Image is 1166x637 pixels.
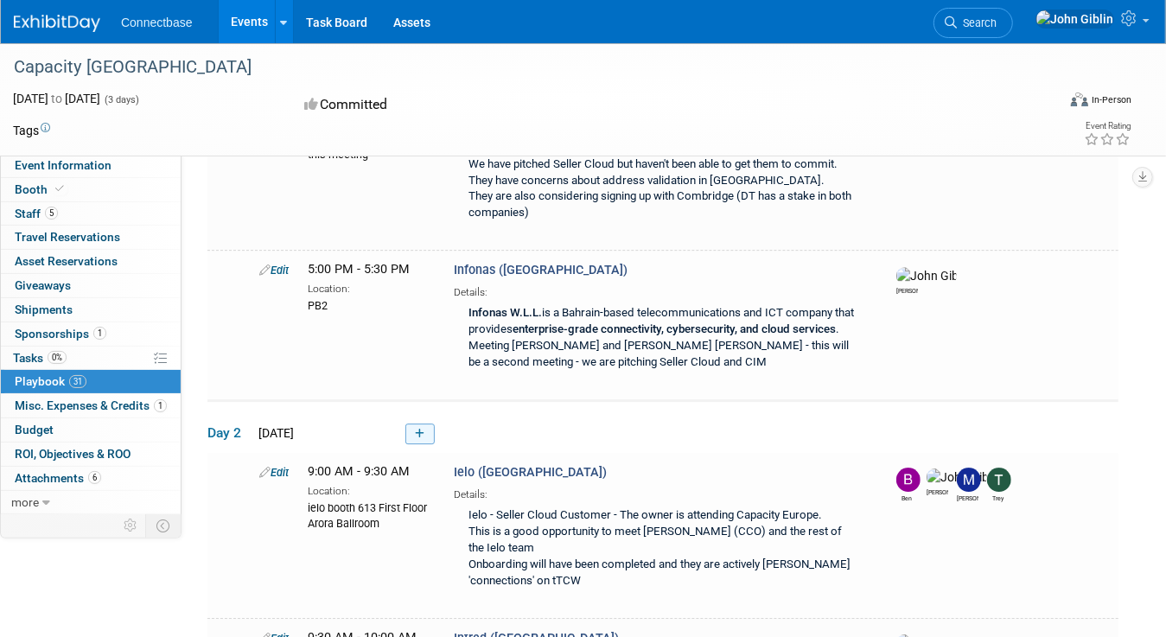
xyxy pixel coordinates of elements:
span: 31 [69,375,86,388]
div: Location: [308,481,428,499]
td: Toggle Event Tabs [146,514,182,537]
td: Personalize Event Tab Strip [116,514,146,537]
a: Attachments6 [1,467,181,490]
a: Search [933,8,1013,38]
a: Giveaways [1,274,181,297]
div: Ielo - Seller Cloud Customer - The owner is attending Capacity Europe. This is a good opportunity... [454,502,866,596]
div: Details: [454,482,866,502]
span: (3 days) [103,94,139,105]
span: Search [957,16,997,29]
div: PB2 [308,296,428,314]
span: Booth [15,182,67,196]
span: Playbook [15,374,86,388]
a: Event Information [1,154,181,177]
span: Budget [15,423,54,436]
div: John Giblin [896,284,918,296]
a: Shipments [1,298,181,322]
span: more [11,495,39,509]
span: 6 [88,471,101,484]
div: In-Person [1091,93,1131,106]
img: Mary Ann Rose [957,468,981,492]
div: Committed [299,90,654,120]
div: John Giblin [927,486,948,497]
b: enterprise-grade connectivity, cybersecurity, and cloud services [513,322,836,335]
div: Trey Willis [987,492,1009,503]
span: 5 [45,207,58,220]
span: [DATE] [253,426,294,440]
div: ielo booth 613 First Floor Arora Ballroom [308,499,428,532]
td: Tags [13,122,50,139]
div: is a Bahrain-based telecommunications and ICT company that provides . Meeting [PERSON_NAME] and [... [454,300,866,378]
span: Staff [15,207,58,220]
a: Staff5 [1,202,181,226]
span: Misc. Expenses & Credits [15,398,167,412]
a: Misc. Expenses & Credits1 [1,394,181,417]
div: Ben Edmond [896,492,918,503]
span: Connectbase [121,16,193,29]
span: ROI, Objectives & ROO [15,447,131,461]
a: Sponsorships1 [1,322,181,346]
span: 0% [48,351,67,364]
span: 1 [154,399,167,412]
span: Travel Reservations [15,230,120,244]
a: Edit [259,466,289,479]
a: Travel Reservations [1,226,181,249]
img: John Giblin [1035,10,1114,29]
span: 1 [93,327,106,340]
a: Edit [259,264,289,277]
div: Location: [308,279,428,296]
img: John Giblin [927,468,987,486]
span: Asset Reservations [15,254,118,268]
span: 5:00 PM - 5:30 PM [308,262,410,277]
i: Booth reservation complete [55,184,64,194]
span: [DATE] [DATE] [13,92,100,105]
span: Shipments [15,303,73,316]
img: John Giblin [896,267,957,284]
span: Day 2 [207,424,251,443]
div: Capacity [GEOGRAPHIC_DATA] [8,52,1036,83]
a: more [1,491,181,514]
div: Mary Ann Rose [957,492,978,503]
div: OTEGlobe is the international wholesale arm of the OTE Group, headquartered in [GEOGRAPHIC_DATA],... [454,102,866,229]
a: Tasks0% [1,347,181,370]
div: Event Rating [1084,122,1131,131]
a: Budget [1,418,181,442]
span: Infonas ([GEOGRAPHIC_DATA]) [454,263,628,277]
img: ExhibitDay [14,15,100,32]
a: Playbook31 [1,370,181,393]
a: Asset Reservations [1,250,181,273]
img: Format-Inperson.png [1071,92,1088,106]
a: Booth [1,178,181,201]
span: Event Information [15,158,112,172]
span: Giveaways [15,278,71,292]
span: Attachments [15,471,101,485]
img: Ben Edmond [896,468,921,492]
span: Tasks [13,351,67,365]
span: to [48,92,65,105]
div: Event Format [966,90,1131,116]
a: ROI, Objectives & ROO [1,443,181,466]
span: Ielo ([GEOGRAPHIC_DATA]) [454,465,607,480]
div: Details: [454,280,866,300]
img: Trey Willis [987,468,1011,492]
span: 9:00 AM - 9:30 AM [308,464,410,479]
span: Sponsorships [15,327,106,341]
b: Infonas W.L.L. [468,306,542,319]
